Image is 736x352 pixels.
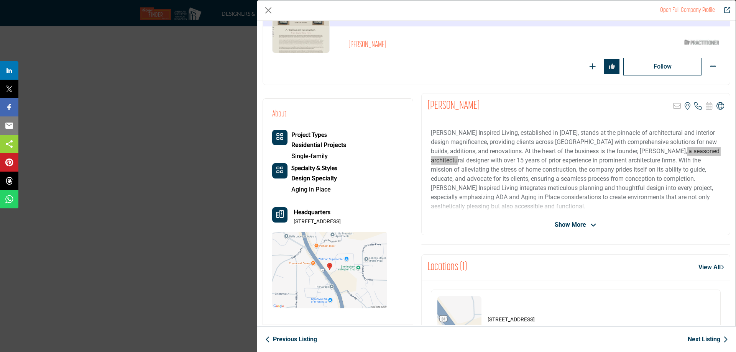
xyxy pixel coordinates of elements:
p: [STREET_ADDRESS] [488,316,535,324]
a: Previous Listing [265,335,317,344]
b: Specialty & Styles [291,164,337,171]
h2: Susan Hentz [427,99,480,113]
p: [PERSON_NAME] Inspired Living, established in [DATE], stands at the pinnacle of architectural and... [431,128,721,211]
button: Redirect to login [623,58,701,75]
a: Project Types [291,131,327,138]
img: Location Map [272,232,387,308]
button: Category Icon [272,163,287,178]
a: View All [698,263,724,272]
h2: About [272,108,286,121]
a: Single-family [291,152,328,160]
p: [STREET_ADDRESS] [294,218,341,226]
a: Specialty & Styles [291,164,337,172]
h2: [PERSON_NAME] [348,40,559,50]
div: Types of projects range from simple residential renovations to highly complex commercial initiati... [291,139,346,151]
a: Next Listing [688,335,728,344]
a: Aging in Place [291,186,331,193]
span: Show More [555,220,586,229]
a: Design Specialty [291,173,337,184]
div: Sustainable, accessible, health-promoting, neurodiverse-friendly, age-in-place, outdoor living, h... [291,173,337,184]
button: Close [263,5,274,16]
b: Headquarters [294,207,330,216]
button: Redirect to login page [604,59,619,74]
img: Location Map [437,296,481,340]
button: Headquarter icon [272,207,287,223]
h2: Locations (1) [427,260,467,274]
button: Category Icon [272,130,287,145]
a: Residential Projects [291,139,346,151]
a: Redirect to susan-hentz [719,6,730,15]
button: Redirect to login page [585,59,600,74]
img: ASID Qualified Practitioners [684,38,719,47]
a: Redirect to susan-hentz [660,7,715,13]
button: More Options [705,59,721,74]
